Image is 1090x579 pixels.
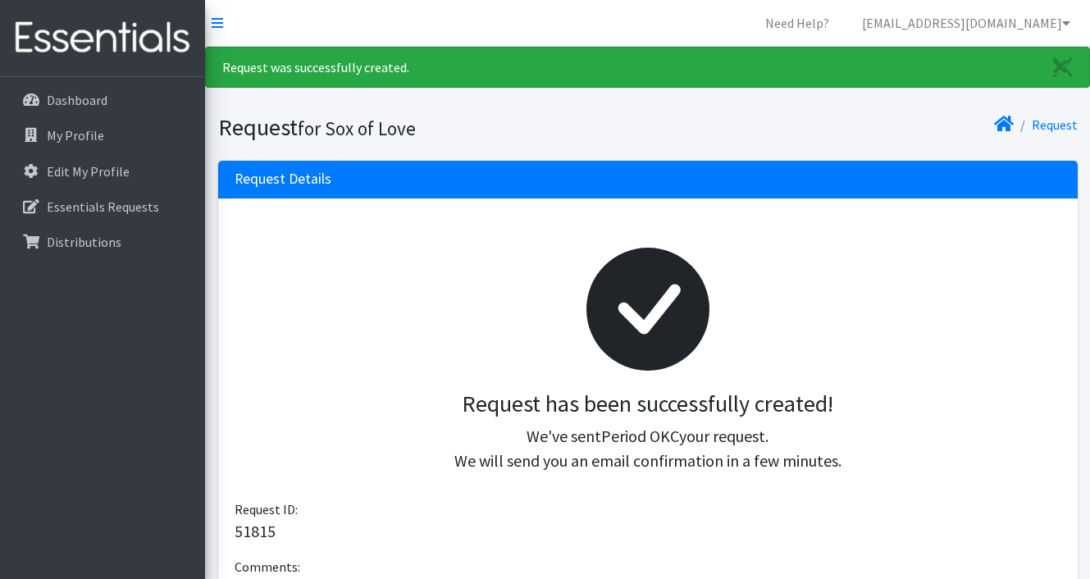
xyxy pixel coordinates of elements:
[248,424,1048,473] p: We've sent your request. We will send you an email confirmation in a few minutes.
[7,155,198,188] a: Edit My Profile
[298,116,416,140] small: for Sox of Love
[7,84,198,116] a: Dashboard
[47,127,104,144] p: My Profile
[7,119,198,152] a: My Profile
[47,92,107,108] p: Dashboard
[235,171,331,188] h3: Request Details
[205,47,1090,88] div: Request was successfully created.
[7,11,198,66] img: HumanEssentials
[1032,116,1078,133] a: Request
[1037,48,1089,87] a: Close
[248,390,1048,418] h3: Request has been successfully created!
[47,198,159,215] p: Essentials Requests
[7,190,198,223] a: Essentials Requests
[235,501,298,517] span: Request ID:
[235,558,300,575] span: Comments:
[47,163,130,180] p: Edit My Profile
[47,234,121,250] p: Distributions
[752,7,842,39] a: Need Help?
[849,7,1083,39] a: [EMAIL_ADDRESS][DOMAIN_NAME]
[235,519,1061,544] p: 51815
[601,426,679,446] span: Period OKC
[218,113,642,142] h1: Request
[7,226,198,258] a: Distributions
